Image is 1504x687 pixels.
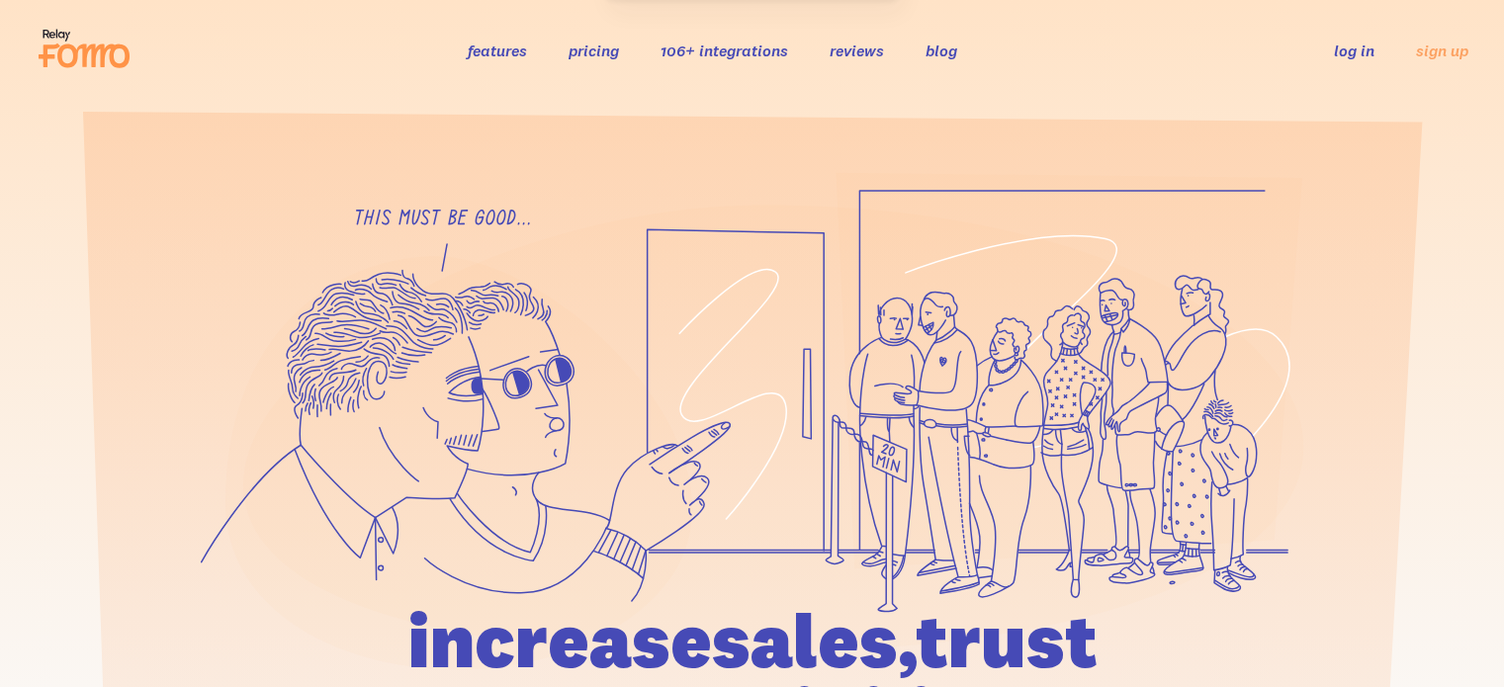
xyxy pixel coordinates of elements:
a: log in [1334,41,1374,60]
a: 106+ integrations [661,41,788,60]
a: blog [926,41,957,60]
a: sign up [1416,41,1468,61]
a: pricing [569,41,619,60]
a: features [468,41,527,60]
a: reviews [830,41,884,60]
